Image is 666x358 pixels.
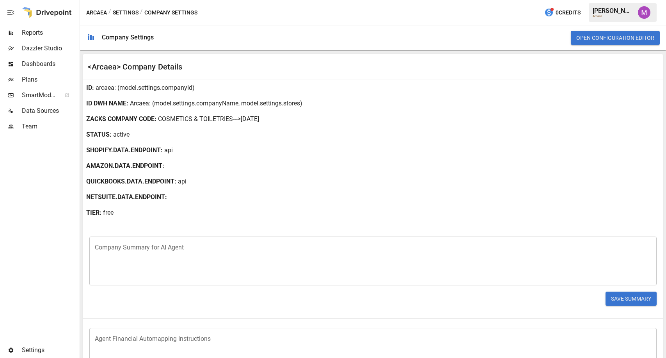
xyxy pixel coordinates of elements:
b: SHOPIFY.DATA.ENDPOINT : [86,146,163,155]
p: arcaea [96,83,114,93]
img: Umer Muhammed [638,6,650,19]
p: COSMETICS & TOILETRIES [158,114,233,124]
p: active [113,130,130,139]
p: api [164,146,173,155]
b: QUICKBOOKS.DATA.ENDPOINT : [86,177,176,186]
p: Arcaea [130,99,149,108]
p: : (model.settings.companyId) [114,83,195,93]
span: Team [22,122,78,131]
div: <Arcaea> Company Details [88,62,373,71]
p: --->[DATE] [233,114,259,124]
button: Arcaea [86,8,107,18]
b: TIER: [86,208,101,217]
div: / [108,8,111,18]
b: ID : [86,83,94,93]
div: [PERSON_NAME] [593,7,633,14]
p: api [178,177,186,186]
button: Open Configuration Editor [571,31,660,45]
div: / [140,8,143,18]
span: Settings [22,346,78,355]
button: Settings [113,8,139,18]
span: SmartModel [22,91,56,100]
span: Dashboards [22,59,78,69]
b: ZACKS COMPANY CODE : [86,114,156,124]
p: free [103,208,114,217]
b: AMAZON.DATA.ENDPOINT : [86,161,164,171]
b: NETSUITE.DATA.ENDPOINT : [86,192,167,202]
span: Dazzler Studio [22,44,78,53]
b: STATUS : [86,130,112,139]
span: Reports [22,28,78,37]
span: Data Sources [22,106,78,116]
b: ID DWH NAME : [86,99,128,108]
div: Arcaea [593,14,633,18]
span: 0 Credits [556,8,581,18]
span: ™ [56,89,61,99]
p: : (model.settings.companyName, model.settings.stores) [149,99,302,108]
button: 0Credits [541,5,584,20]
span: Plans [22,75,78,84]
button: Umer Muhammed [633,2,655,23]
div: Company Settings [102,34,154,41]
button: Save Summary [606,292,657,306]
